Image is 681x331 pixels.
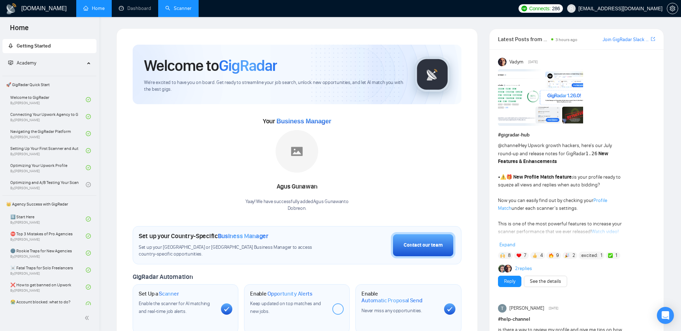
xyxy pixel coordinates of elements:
[515,265,532,272] a: 2replies
[10,245,86,261] a: 🌚 Rookie Traps for New AgenciesBy[PERSON_NAME]
[17,60,36,66] span: Academy
[83,5,105,11] a: homeHome
[651,36,655,42] span: export
[8,43,13,48] span: rocket
[218,232,268,240] span: Business Manager
[10,143,86,158] a: Setting Up Your First Scanner and Auto-BidderBy[PERSON_NAME]
[565,253,570,258] img: 🎉
[508,252,511,259] span: 8
[3,197,96,211] span: 👑 Agency Success with GigRadar
[528,59,538,65] span: [DATE]
[529,5,550,12] span: Connects:
[530,277,561,285] a: See the details
[404,241,443,249] div: Contact our team
[667,3,678,14] button: setting
[651,36,655,43] a: export
[500,174,506,180] span: ⚠️
[84,314,92,321] span: double-left
[552,5,560,12] span: 286
[509,58,524,66] span: Vadym
[667,6,678,11] a: setting
[10,296,86,312] a: 😭 Account blocked: what to do?
[509,304,544,312] span: [PERSON_NAME]
[556,252,559,259] span: 9
[657,307,674,324] div: Open Intercom Messenger
[498,276,521,287] button: Reply
[586,151,598,156] code: 1.26
[603,36,649,44] a: Join GigRadar Slack Community
[415,57,450,92] img: gigradar-logo.png
[245,198,348,212] div: Yaay! We have successfully added Agus Gunawan to
[119,5,151,11] a: dashboardDashboard
[250,290,312,297] h1: Enable
[159,290,179,297] span: Scanner
[8,60,36,66] span: Academy
[165,5,192,11] a: searchScanner
[8,60,13,65] span: fund-projection-screen
[133,273,193,281] span: GigRadar Automation
[504,277,515,285] a: Reply
[498,315,655,323] h1: # help-channel
[10,92,86,107] a: Welcome to GigRadarBy[PERSON_NAME]
[86,302,91,307] span: check-circle
[549,305,558,312] span: [DATE]
[10,109,86,124] a: Connecting Your Upwork Agency to GigRadarBy[PERSON_NAME]
[540,252,543,259] span: 4
[524,276,567,287] button: See the details
[549,253,554,258] img: 🔥
[500,253,505,258] img: 🙌
[86,285,91,290] span: check-circle
[139,244,329,258] span: Set up your [GEOGRAPHIC_DATA] or [GEOGRAPHIC_DATA] Business Manager to access country-specific op...
[580,252,598,259] span: :excited:
[263,117,331,125] span: Your
[86,165,91,170] span: check-circle
[250,301,321,314] span: Keep updated on top matches and new jobs.
[498,35,549,44] span: Latest Posts from the GigRadar Community
[139,301,210,314] span: Enable the scanner for AI matching and real-time job alerts.
[86,251,91,256] span: check-circle
[86,148,91,153] span: check-circle
[569,6,574,11] span: user
[555,37,577,42] span: 3 hours ago
[10,228,86,244] a: ⛔ Top 3 Mistakes of Pro AgenciesBy[PERSON_NAME]
[521,6,527,11] img: upwork-logo.png
[6,3,17,15] img: logo
[516,253,521,258] img: ❤️
[10,177,86,192] a: Optimizing and A/B Testing Your Scanner for Better ResultsBy[PERSON_NAME]
[4,23,34,38] span: Home
[615,252,617,259] span: 1
[86,234,91,239] span: check-circle
[513,174,573,180] strong: New Profile Match feature:
[524,252,526,259] span: 7
[498,142,519,148] span: @channel
[10,160,86,175] a: Optimizing Your Upwork ProfileBy[PERSON_NAME]
[498,69,583,126] img: F09AC4U7ATU-image.png
[144,56,277,75] h1: Welcome to
[86,131,91,136] span: check-circle
[498,265,506,273] img: Alex B
[506,174,512,180] span: 🎁
[499,242,515,248] span: Expand
[86,97,91,102] span: check-circle
[245,181,348,193] div: Agus Gunawan
[2,39,96,53] li: Getting Started
[86,217,91,221] span: check-circle
[498,304,506,313] img: Taylor Allen
[600,252,602,259] span: 1
[498,131,655,139] h1: # gigradar-hub
[86,114,91,119] span: check-circle
[219,56,277,75] span: GigRadar
[245,205,348,212] p: Dobreon .
[10,126,86,141] a: Navigating the GigRadar PlatformBy[PERSON_NAME]
[276,130,318,173] img: placeholder.png
[592,229,619,235] a: Watch video!
[10,211,86,227] a: 1️⃣ Start HereBy[PERSON_NAME]
[17,43,51,49] span: Getting Started
[139,290,179,297] h1: Set Up a
[139,232,268,240] h1: Set up your Country-Specific
[361,308,422,314] span: Never miss any opportunities.
[498,58,506,66] img: Vadym
[532,253,537,258] img: 👍
[361,290,438,304] h1: Enable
